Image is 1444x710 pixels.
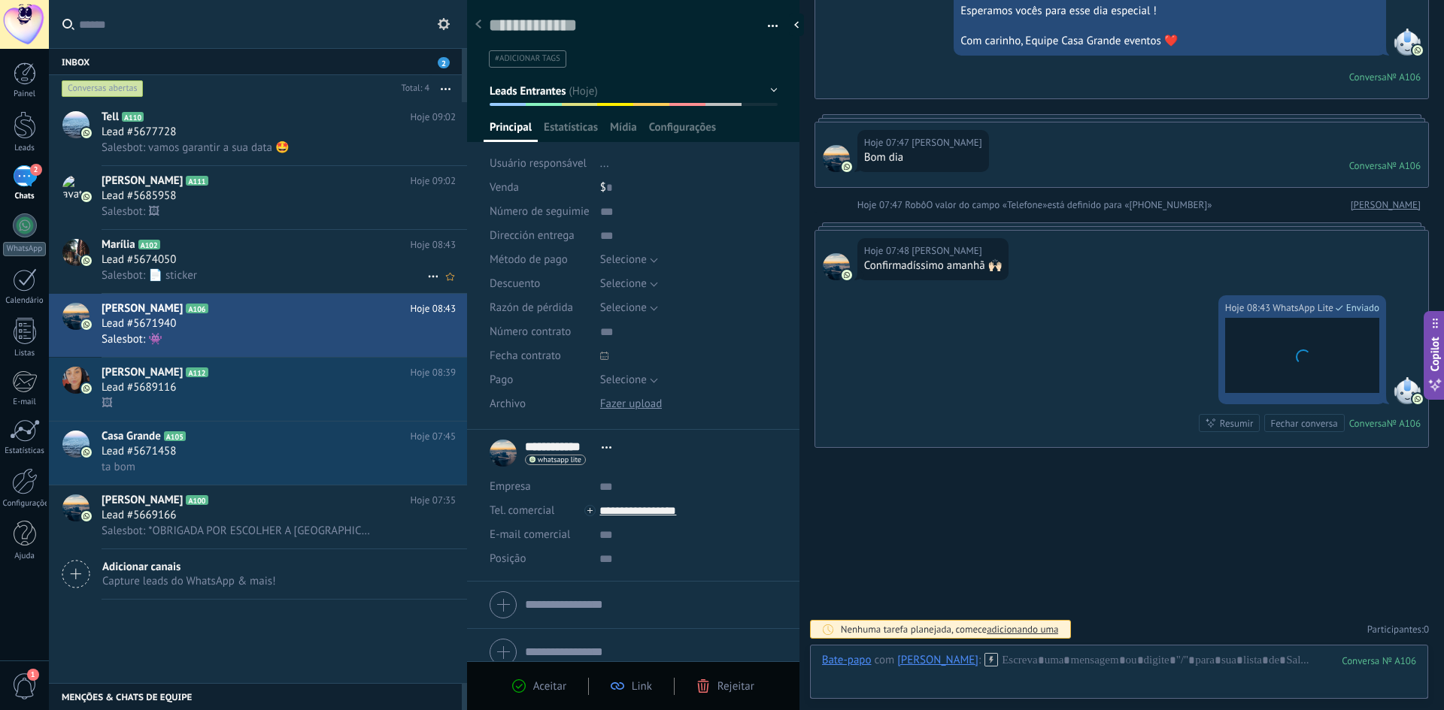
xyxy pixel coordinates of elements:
img: com.amocrm.amocrmwa.svg [842,270,852,280]
span: ... [600,156,609,171]
span: Posição [490,553,526,564]
img: icon [81,511,92,521]
span: A111 [186,176,208,186]
span: Copilot [1427,337,1442,371]
span: Capture leads do WhatsApp & mais! [102,574,276,588]
button: Selecione [600,248,658,272]
a: Participantes:0 [1367,623,1429,636]
span: O valor do campo «Telefone» [926,198,1047,213]
img: com.amocrm.amocrmwa.svg [842,162,852,172]
div: Empresa [490,475,588,499]
span: adicionando uma [987,623,1058,636]
span: : [978,653,981,668]
span: 1 [27,669,39,681]
div: Descuento [490,272,589,296]
div: Fecha contrato [490,344,589,368]
img: icon [81,319,92,330]
div: Hoje 07:47 [864,135,912,150]
span: com [875,653,895,668]
span: Hoje 08:39 [411,365,456,380]
a: avatariconMaríliaA102Hoje 08:43Lead #5674050Salesbot: 📄 sticker [49,230,467,293]
span: whatsapp lite [538,456,581,464]
span: Hoje 08:43 [411,237,456,252]
span: Configurações [649,120,716,142]
span: Pago [490,374,513,385]
button: E-mail comercial [490,523,570,547]
div: Razón de pérdida [490,296,589,320]
span: Salesbot: 📄 sticker [102,268,197,282]
button: Selecione [600,368,658,392]
span: Vanessa maia [823,253,850,280]
div: Conversas abertas [62,80,144,98]
span: Lead #5685958 [102,189,176,204]
span: 2 [30,164,42,176]
a: avataricon[PERSON_NAME]A100Hoje 07:35Lead #5669166Salesbot: *OBRIGADA POR ESCOLHER A [GEOGRAPHIC_... [49,485,467,548]
span: Descuento [490,278,540,289]
div: Usuário responsável [490,152,589,176]
span: Adicionar canais [102,560,276,574]
span: Estatísticas [544,120,598,142]
div: № A106 [1387,159,1421,172]
span: Selecione [600,252,647,267]
span: Principal [490,120,532,142]
div: Chats [3,192,47,201]
div: Pago [490,368,589,392]
span: Tell [102,110,119,125]
span: Vanessa maia [912,243,981,258]
span: Rejeitar [717,679,754,693]
span: Robô [905,198,926,211]
div: Conversa [1349,71,1387,83]
span: Número de seguimiento [490,206,605,217]
span: Selecione [600,276,647,291]
span: [PERSON_NAME] [102,301,183,316]
span: Fecha contrato [490,350,561,361]
span: Venda [490,180,519,195]
img: icon [81,128,92,138]
img: icon [81,447,92,458]
span: Aceitar [533,679,566,693]
button: Selecione [600,272,658,296]
div: № A106 [1387,417,1421,430]
div: Confirmadíssimo amanhã 🙌🏻 [864,258,1003,273]
span: Usuário responsável [490,156,587,171]
span: A106 [186,304,208,313]
span: Número contrato [490,326,571,337]
span: Razón de pérdida [490,302,573,313]
span: Vanessa maia [912,135,981,150]
span: E-mail comercial [490,527,570,542]
img: icon [81,255,92,266]
div: Conversa [1349,417,1387,430]
div: Esperamos vocês para esse dia especial ! [960,4,1379,19]
span: 2 [438,57,450,68]
img: icon [81,383,92,394]
div: Com carinho, Equipe Casa Grande eventos ❤️ [960,34,1379,49]
div: Posição [490,547,588,571]
div: Bom dia [864,150,982,165]
div: Hoje 07:48 [864,243,912,258]
span: WhatsApp Lite [1273,301,1333,316]
span: Marília [102,237,135,252]
div: Vanessa maia [897,653,978,666]
a: avataricon[PERSON_NAME]A106Hoje 08:43Lead #5671940Salesbot: 👾 [49,294,467,357]
div: Fechar conversa [1270,416,1337,431]
div: E-mail [3,397,47,407]
span: A100 [186,495,208,505]
div: Resumir [1220,416,1254,431]
div: WhatsApp [3,242,46,256]
span: A112 [186,367,208,377]
a: avatariconTellA110Hoje 09:02Lead #5677728Salesbot: vamos garantir a sua data 🤩 [49,102,467,165]
span: 0 [1424,623,1429,636]
a: avataricon[PERSON_NAME]A111Hoje 09:02Lead #5685958Salesbot: 🖼 [49,166,467,229]
button: Selecione [600,296,658,320]
div: Método de pago [490,248,589,272]
img: icon [81,192,92,202]
span: Lead #5669166 [102,508,176,523]
a: avataricon[PERSON_NAME]A112Hoje 08:39Lead #5689116🖼 [49,358,467,421]
div: Nenhuma tarefa planejada, comece [841,623,1059,636]
span: [PERSON_NAME] [102,493,183,508]
div: Archivo [490,392,589,416]
span: [PERSON_NAME] [102,365,183,380]
span: Salesbot: 🖼 [102,204,159,219]
span: [PERSON_NAME] [102,174,183,189]
span: Lead #5671940 [102,316,176,331]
